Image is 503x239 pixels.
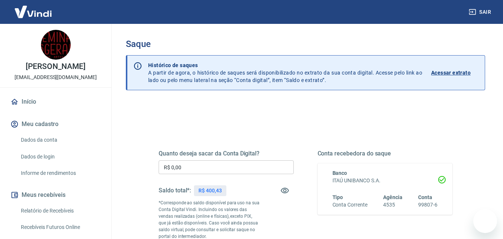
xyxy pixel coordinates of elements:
p: Acessar extrato [431,69,471,76]
img: Vindi [9,0,57,23]
h5: Conta recebedora do saque [318,150,453,157]
p: [EMAIL_ADDRESS][DOMAIN_NAME] [15,73,97,81]
p: A partir de agora, o histórico de saques será disponibilizado no extrato da sua conta digital. Ac... [148,62,422,84]
span: Conta [418,194,432,200]
iframe: Botão para abrir a janela de mensagens [473,209,497,233]
p: R$ 400,43 [198,187,222,195]
a: Dados de login [18,149,102,164]
a: Início [9,94,102,110]
span: Banco [332,170,347,176]
p: [PERSON_NAME] [26,63,85,70]
h6: 4535 [383,201,402,209]
button: Sair [467,5,494,19]
a: Relatório de Recebíveis [18,203,102,218]
a: Recebíveis Futuros Online [18,220,102,235]
button: Meus recebíveis [9,187,102,203]
h5: Quanto deseja sacar da Conta Digital? [159,150,294,157]
a: Acessar extrato [431,62,479,84]
span: Agência [383,194,402,200]
img: d0cca378-6c43-44b9-9326-c196b6148b0a.jpeg [41,30,71,60]
a: Informe de rendimentos [18,166,102,181]
h6: Conta Corrente [332,201,367,209]
p: Histórico de saques [148,62,422,69]
h3: Saque [126,39,485,49]
h5: Saldo total*: [159,187,191,194]
a: Dados da conta [18,132,102,148]
h6: 99807-6 [418,201,437,209]
span: Tipo [332,194,343,200]
h6: ITAÚ UNIBANCO S.A. [332,177,438,185]
button: Meu cadastro [9,116,102,132]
